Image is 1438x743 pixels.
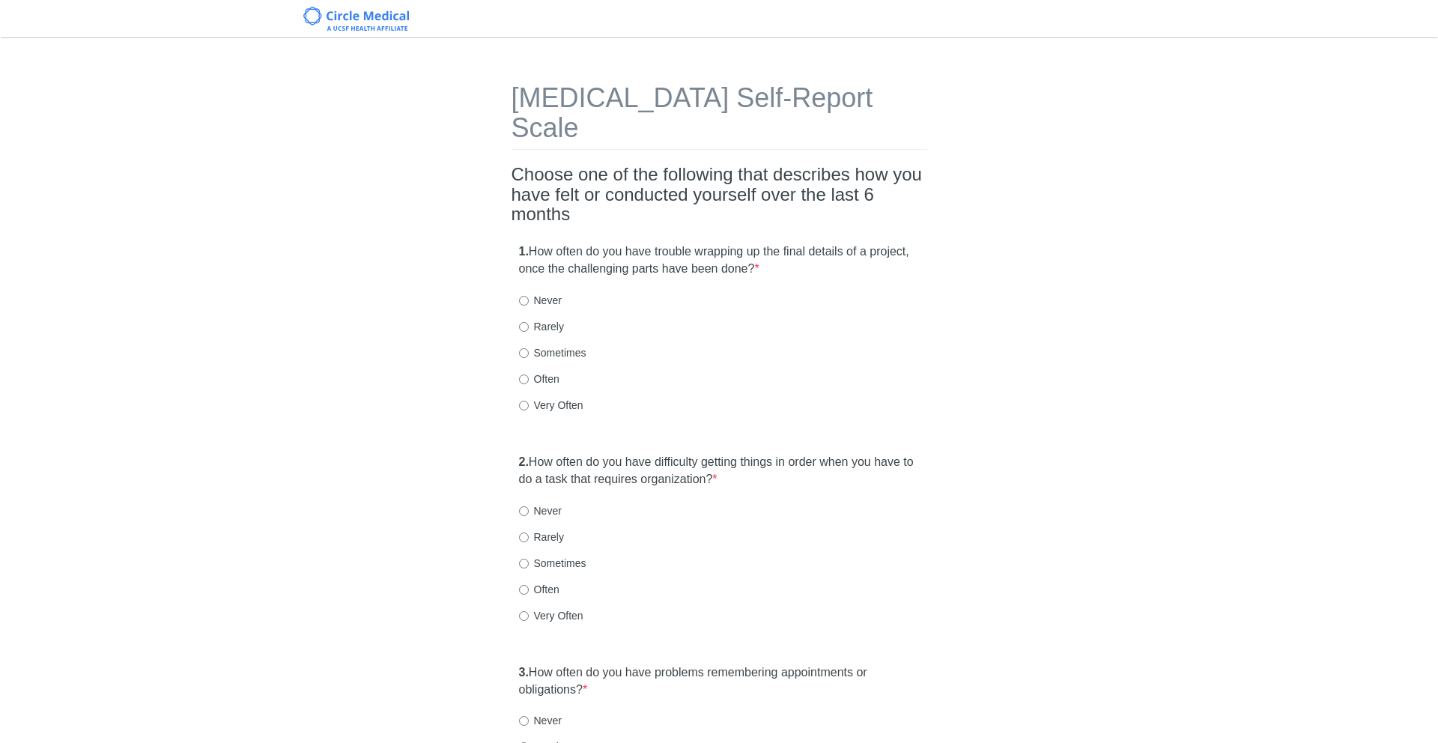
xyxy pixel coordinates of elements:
label: Never [519,713,562,728]
label: Often [519,582,559,597]
input: Sometimes [519,559,529,568]
strong: 3. [519,666,529,679]
label: Very Often [519,398,583,413]
input: Rarely [519,322,529,332]
input: Very Often [519,611,529,621]
img: Circle Medical Logo [303,7,409,31]
h2: Choose one of the following that describes how you have felt or conducted yourself over the last ... [512,165,927,224]
label: Sometimes [519,556,586,571]
input: Very Often [519,401,529,410]
label: How often do you have trouble wrapping up the final details of a project, once the challenging pa... [519,243,920,278]
input: Often [519,585,529,595]
input: Never [519,506,529,516]
label: Never [519,293,562,308]
input: Never [519,716,529,726]
strong: 2. [519,455,529,468]
label: Very Often [519,608,583,623]
label: Rarely [519,319,564,334]
label: Rarely [519,530,564,545]
label: Often [519,371,559,386]
input: Often [519,374,529,384]
label: How often do you have difficulty getting things in order when you have to do a task that requires... [519,454,920,488]
label: Sometimes [519,345,586,360]
input: Sometimes [519,348,529,358]
input: Never [519,296,529,306]
label: Never [519,503,562,518]
h1: [MEDICAL_DATA] Self-Report Scale [512,83,927,150]
label: How often do you have problems remembering appointments or obligations? [519,664,920,699]
input: Rarely [519,533,529,542]
strong: 1. [519,245,529,258]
